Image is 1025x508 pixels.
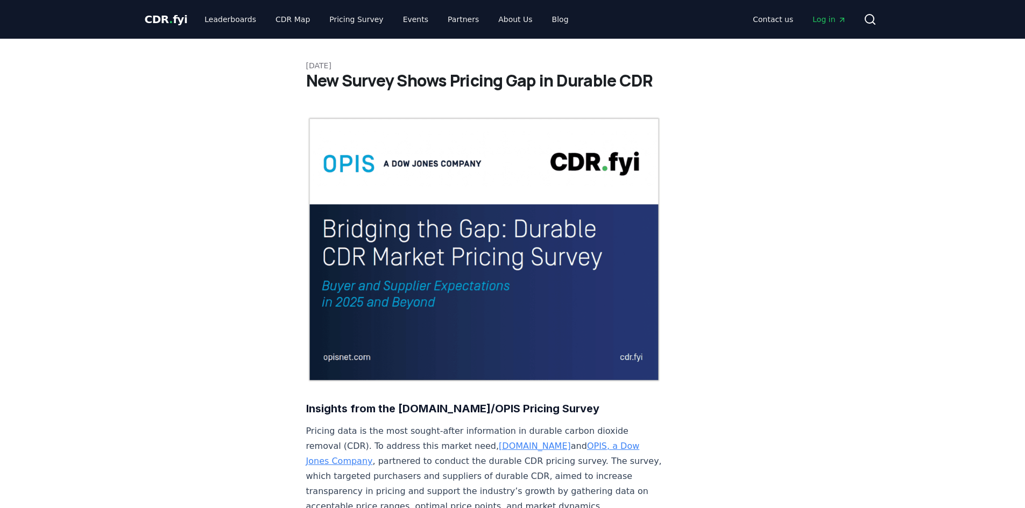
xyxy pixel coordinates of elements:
[306,116,662,383] img: blog post image
[490,10,541,29] a: About Us
[306,402,599,415] strong: Insights from the [DOMAIN_NAME]/OPIS Pricing Survey
[306,60,719,71] p: [DATE]
[267,10,319,29] a: CDR Map
[744,10,802,29] a: Contact us
[812,14,846,25] span: Log in
[439,10,487,29] a: Partners
[543,10,577,29] a: Blog
[744,10,854,29] nav: Main
[306,71,719,90] h1: New Survey Shows Pricing Gap in Durable CDR
[394,10,437,29] a: Events
[196,10,577,29] nav: Main
[499,441,571,451] a: [DOMAIN_NAME]
[169,13,173,26] span: .
[196,10,265,29] a: Leaderboards
[145,13,188,26] span: CDR fyi
[321,10,392,29] a: Pricing Survey
[145,12,188,27] a: CDR.fyi
[804,10,854,29] a: Log in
